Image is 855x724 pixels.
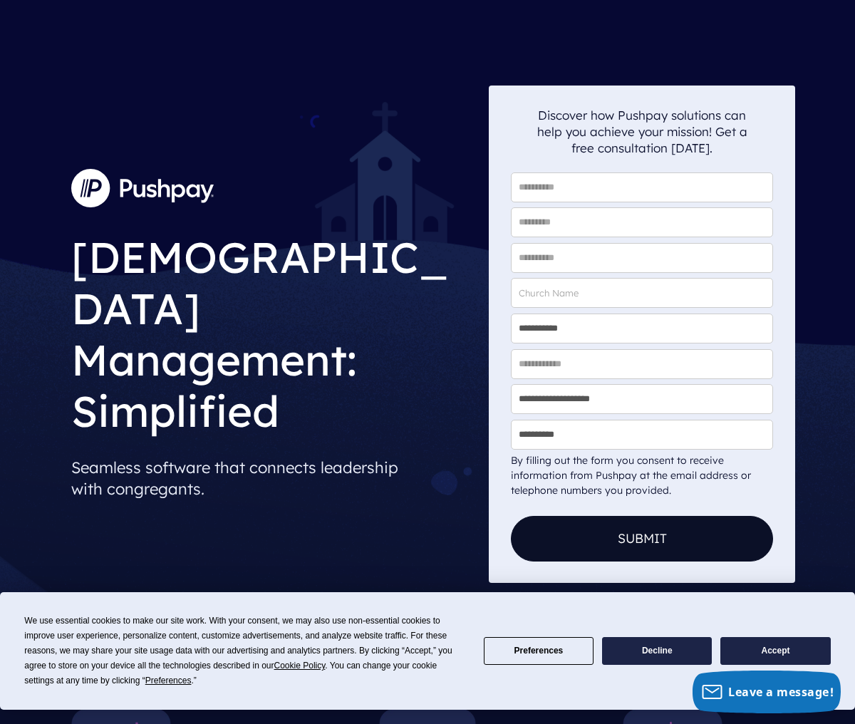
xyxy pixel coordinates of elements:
[511,278,773,308] input: Church Name
[728,684,834,700] span: Leave a message!
[511,453,773,498] div: By filling out the form you consent to receive information from Pushpay at the email address or t...
[720,637,830,665] button: Accept
[511,516,773,562] button: Submit
[24,614,466,688] div: We use essential cookies to make our site work. With your consent, we may also use non-essential ...
[537,107,747,156] p: Discover how Pushpay solutions can help you achieve your mission! Get a free consultation [DATE].
[145,676,192,686] span: Preferences
[693,671,841,713] button: Leave a message!
[71,451,477,505] p: Seamless software that connects leadership with congregants.
[602,637,712,665] button: Decline
[484,637,594,665] button: Preferences
[274,661,326,671] span: Cookie Policy
[71,220,477,440] h1: [DEMOGRAPHIC_DATA] Management: Simplified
